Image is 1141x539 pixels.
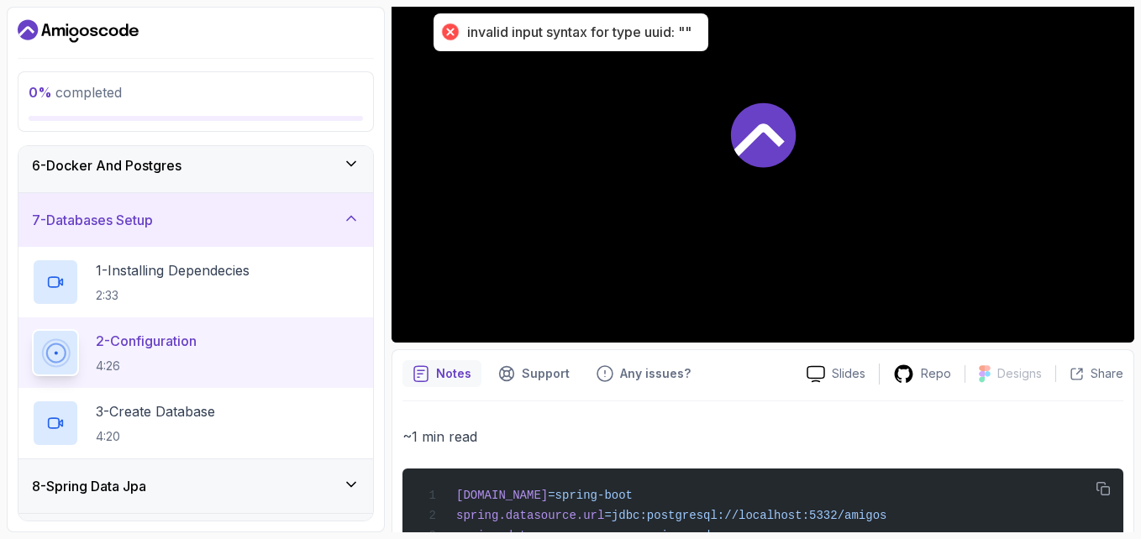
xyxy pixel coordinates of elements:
[29,84,52,101] span: 0 %
[96,401,215,421] p: 3 - Create Database
[522,365,570,382] p: Support
[18,139,373,192] button: 6-Docker And Postgres
[29,84,122,101] span: completed
[436,365,471,382] p: Notes
[32,259,360,306] button: 1-Installing Dependecies2:33
[32,329,360,376] button: 2-Configuration4:26
[18,459,373,513] button: 8-Spring Data Jpa
[32,476,146,496] h3: 8 - Spring Data Jpa
[96,260,250,280] p: 1 - Installing Dependecies
[620,365,691,382] p: Any issues?
[586,360,701,387] button: Feedback button
[832,365,865,382] p: Slides
[456,489,548,502] span: [DOMAIN_NAME]
[402,360,481,387] button: notes button
[467,24,691,41] div: invalid input syntax for type uuid: ""
[456,509,604,522] span: spring.datasource.url
[32,155,181,175] h3: 6 - Docker And Postgres
[32,210,153,230] h3: 7 - Databases Setup
[96,287,250,304] p: 2:33
[1055,365,1123,382] button: Share
[548,489,633,502] span: =spring-boot
[604,509,886,522] span: =jdbc:postgresql://localhost:5332/amigos
[997,365,1042,382] p: Designs
[488,360,580,387] button: Support button
[880,364,965,385] a: Repo
[96,428,215,445] p: 4:20
[96,331,197,351] p: 2 - Configuration
[1091,365,1123,382] p: Share
[793,365,879,383] a: Slides
[18,193,373,247] button: 7-Databases Setup
[402,425,1123,448] p: ~1 min read
[18,18,139,44] a: Dashboard
[921,365,951,382] p: Repo
[32,400,360,447] button: 3-Create Database4:20
[96,358,197,374] p: 4:26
